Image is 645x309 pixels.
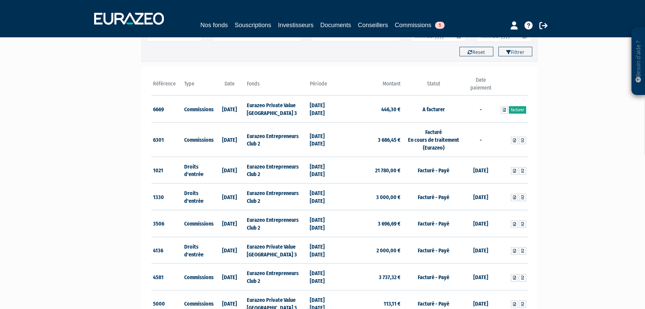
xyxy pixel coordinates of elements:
[340,122,402,157] td: 3 686,45 €
[465,184,496,210] td: [DATE]
[182,237,214,264] td: Droits d'entrée
[278,20,314,30] a: Investisseurs
[94,13,164,25] img: 1732889491-logotype_eurazeo_blanc_rvb.png
[214,210,245,237] td: [DATE]
[498,47,532,56] button: Filtrer
[182,157,214,184] td: Droits d'entrée
[245,76,308,96] th: Fonds
[245,157,308,184] td: Eurazeo Entrepreneurs Club 2
[320,20,351,30] a: Documents
[182,210,214,237] td: Commissions
[308,122,340,157] td: [DATE] [DATE]
[200,20,228,30] a: Nos fonds
[151,237,183,264] td: 4136
[465,96,496,122] td: -
[245,96,308,122] td: Eurazeo Private Value [GEOGRAPHIC_DATA] 3
[340,96,402,122] td: 446,30 €
[308,157,340,184] td: [DATE] [DATE]
[402,237,465,264] td: Facturé - Payé
[308,210,340,237] td: [DATE] [DATE]
[402,264,465,290] td: Facturé - Payé
[245,237,308,264] td: Eurazeo Private Value [GEOGRAPHIC_DATA] 3
[151,210,183,237] td: 3506
[182,184,214,210] td: Droits d'entrée
[465,264,496,290] td: [DATE]
[214,157,245,184] td: [DATE]
[151,184,183,210] td: 1330
[340,210,402,237] td: 3 696,69 €
[402,96,465,122] td: A facturer
[151,264,183,290] td: 4581
[402,184,465,210] td: Facturé - Payé
[308,184,340,210] td: [DATE] [DATE]
[308,96,340,122] td: [DATE] [DATE]
[340,264,402,290] td: 3 737,32 €
[151,122,183,157] td: 6301
[151,96,183,122] td: 6669
[151,157,183,184] td: 1021
[635,31,642,92] p: Besoin d'aide ?
[245,210,308,237] td: Eurazeo Entrepreneurs Club 2
[245,264,308,290] td: Eurazeo Entrepreneurs Club 2
[245,122,308,157] td: Eurazeo Entrepreneurs Club 2
[214,122,245,157] td: [DATE]
[235,20,271,30] a: Souscriptions
[395,20,445,31] a: Commissions1
[465,122,496,157] td: -
[459,47,493,56] button: Reset
[340,157,402,184] td: 21 780,00 €
[465,157,496,184] td: [DATE]
[182,122,214,157] td: Commissions
[182,96,214,122] td: Commissions
[435,22,445,29] span: 1
[182,264,214,290] td: Commissions
[214,264,245,290] td: [DATE]
[151,76,183,96] th: Référence
[245,184,308,210] td: Eurazeo Entrepreneurs Club 2
[340,76,402,96] th: Montant
[402,210,465,237] td: Facturé - Payé
[465,76,496,96] th: Date paiement
[214,237,245,264] td: [DATE]
[340,237,402,264] td: 2 000,00 €
[214,76,245,96] th: Date
[214,184,245,210] td: [DATE]
[214,96,245,122] td: [DATE]
[402,157,465,184] td: Facturé - Payé
[402,76,465,96] th: Statut
[308,264,340,290] td: [DATE] [DATE]
[308,76,340,96] th: Période
[308,237,340,264] td: [DATE] [DATE]
[465,237,496,264] td: [DATE]
[340,184,402,210] td: 3 000,00 €
[182,76,214,96] th: Type
[402,122,465,157] td: Facturé En cours de traitement (Eurazeo)
[509,106,526,114] a: Facturer
[358,20,388,30] a: Conseillers
[465,210,496,237] td: [DATE]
